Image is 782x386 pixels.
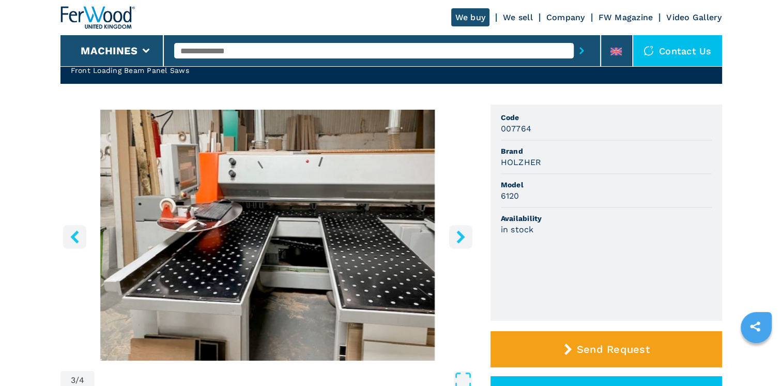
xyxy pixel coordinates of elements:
div: Go to Slide 3 [60,110,475,361]
span: 4 [79,376,84,384]
a: Video Gallery [666,12,722,22]
span: Brand [501,146,712,156]
span: Model [501,180,712,190]
img: Front Loading Beam Panel Saws HOLZHER 6120 [60,110,475,361]
a: Company [546,12,585,22]
iframe: Chat [738,339,774,378]
h2: Front Loading Beam Panel Saws [71,65,189,76]
span: Send Request [577,343,650,355]
h3: in stock [501,224,534,235]
a: We sell [503,12,533,22]
a: sharethis [742,314,768,339]
img: Ferwood [60,6,135,29]
button: Machines [81,44,137,57]
button: Send Request [490,331,722,367]
img: Contact us [643,46,654,56]
button: left-button [63,225,86,248]
div: Contact us [633,35,722,66]
h3: HOLZHER [501,156,542,168]
span: Code [501,112,712,123]
h3: 6120 [501,190,519,202]
a: FW Magazine [599,12,653,22]
span: 3 [71,376,75,384]
button: submit-button [574,39,590,63]
a: We buy [451,8,490,26]
span: / [75,376,79,384]
span: Availability [501,213,712,224]
button: right-button [449,225,472,248]
h3: 007764 [501,123,532,135]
